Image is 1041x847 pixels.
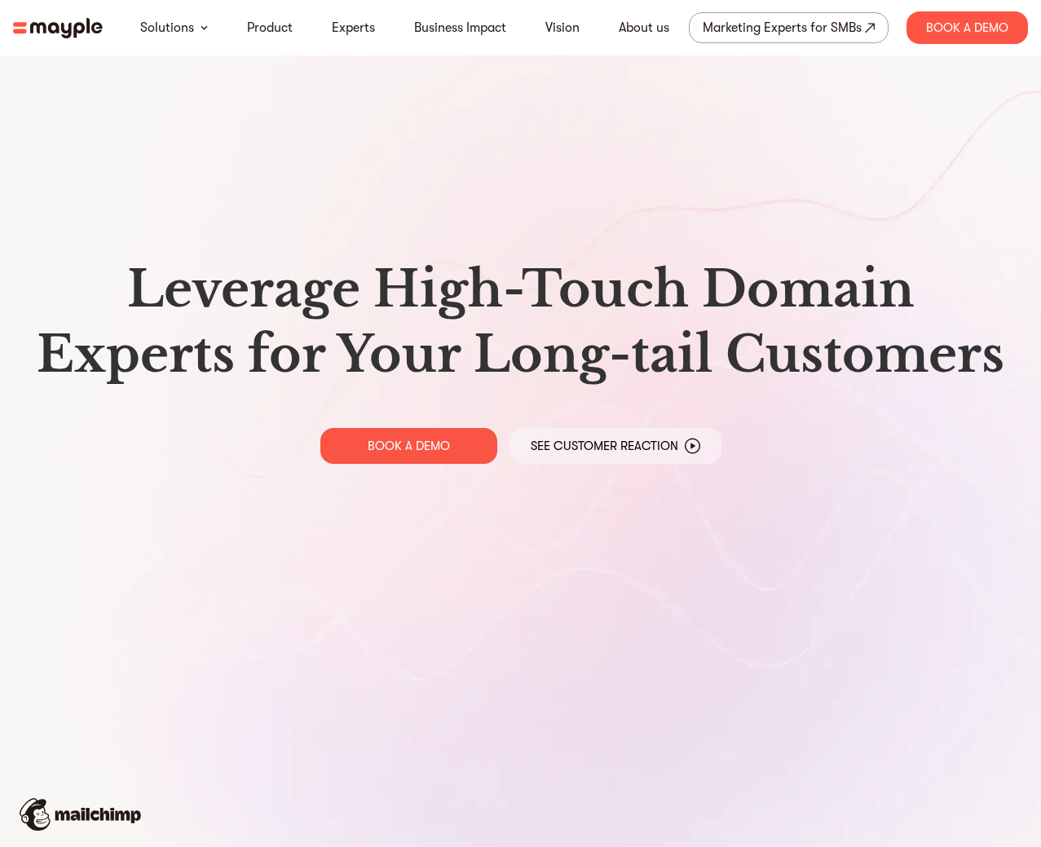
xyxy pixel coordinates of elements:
a: Solutions [140,18,194,37]
div: Marketing Experts for SMBs [703,16,862,39]
a: Vision [545,18,580,37]
a: BOOK A DEMO [320,428,497,464]
a: Product [247,18,293,37]
img: arrow-down [201,25,208,30]
a: See Customer Reaction [510,428,721,464]
p: BOOK A DEMO [368,438,450,454]
p: See Customer Reaction [531,438,678,454]
img: mayple-logo [13,18,103,38]
a: Marketing Experts for SMBs [689,12,889,43]
a: Business Impact [414,18,506,37]
a: About us [619,18,669,37]
div: Book A Demo [906,11,1028,44]
img: mailchimp-logo [20,798,141,831]
h1: Leverage High-Touch Domain Experts for Your Long-tail Customers [26,257,1015,387]
a: Experts [332,18,375,37]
